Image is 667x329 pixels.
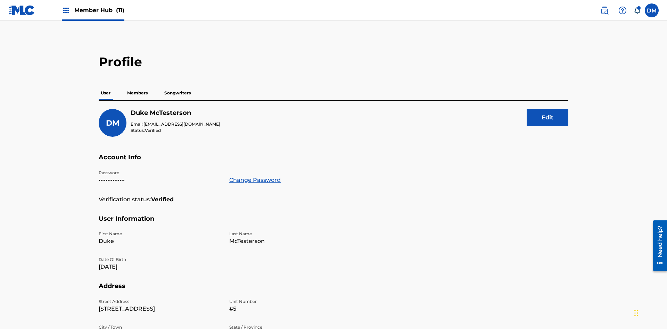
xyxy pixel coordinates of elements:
div: Drag [634,303,639,323]
a: Public Search [598,3,611,17]
h5: Address [99,282,568,298]
h2: Profile [99,54,568,70]
h5: Account Info [99,153,568,170]
p: Last Name [229,231,352,237]
p: Street Address [99,298,221,305]
p: Verification status: [99,195,151,204]
p: First Name [99,231,221,237]
p: Songwriters [162,86,193,100]
div: Help [616,3,629,17]
p: [STREET_ADDRESS] [99,305,221,313]
iframe: Resource Center [648,218,667,275]
button: Edit [527,109,568,126]
p: Status: [131,127,220,134]
p: Date Of Birth [99,256,221,263]
h5: User Information [99,215,568,231]
p: Members [125,86,150,100]
iframe: Chat Widget [632,296,667,329]
p: User [99,86,113,100]
strong: Verified [151,195,174,204]
p: [DATE] [99,263,221,271]
img: MLC Logo [8,5,35,15]
img: search [600,6,609,15]
span: (11) [116,7,124,14]
span: Member Hub [74,6,124,14]
p: Duke [99,237,221,245]
img: help [618,6,627,15]
img: Top Rightsholders [62,6,70,15]
div: User Menu [645,3,659,17]
p: Unit Number [229,298,352,305]
div: Notifications [634,7,641,14]
h5: Duke McTesterson [131,109,220,117]
p: Password [99,170,221,176]
span: DM [106,118,120,128]
a: Change Password [229,176,281,184]
p: ••••••••••••••• [99,176,221,184]
span: [EMAIL_ADDRESS][DOMAIN_NAME] [143,121,220,127]
p: #5 [229,305,352,313]
span: Verified [145,128,161,133]
p: Email: [131,121,220,127]
p: McTesterson [229,237,352,245]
